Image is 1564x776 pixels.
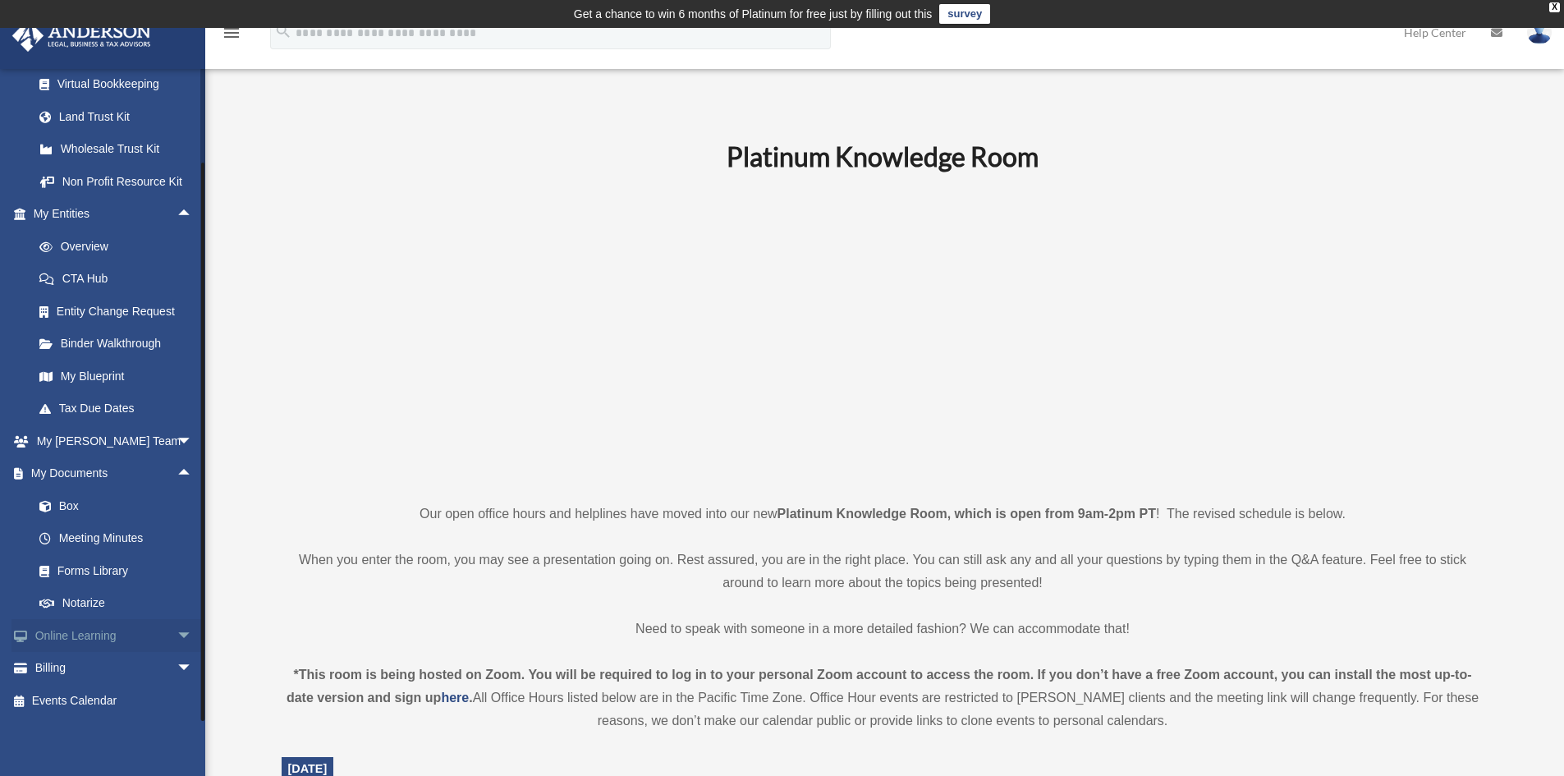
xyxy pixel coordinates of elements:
div: All Office Hours listed below are in the Pacific Time Zone. Office Hour events are restricted to ... [282,664,1484,732]
a: Overview [23,230,218,263]
iframe: 231110_Toby_KnowledgeRoom [636,195,1129,472]
a: survey [939,4,990,24]
a: My Documentsarrow_drop_up [11,457,218,490]
span: arrow_drop_down [177,425,209,458]
div: Land Trust Kit [57,107,197,127]
a: menu [222,29,241,43]
img: Anderson Advisors Platinum Portal [7,20,156,52]
a: CTA Hub [23,263,218,296]
a: Tax Due Dates [23,393,218,425]
div: Virtual Bookkeeping [57,74,197,94]
strong: . [469,691,472,705]
p: When you enter the room, you may see a presentation going on. Rest assured, you are in the right ... [282,549,1484,595]
img: User Pic [1527,21,1552,44]
a: Virtual Bookkeeping [23,68,218,101]
span: arrow_drop_down [177,619,209,653]
a: My Blueprint [23,360,218,393]
a: Land Trust Kit [23,100,218,133]
a: Binder Walkthrough [23,328,218,360]
span: arrow_drop_up [177,198,209,232]
a: Forms Library [23,554,218,587]
strong: *This room is being hosted on Zoom. You will be required to log in to your personal Zoom account ... [287,668,1472,705]
div: close [1549,2,1560,12]
a: Box [23,489,218,522]
div: Get a chance to win 6 months of Platinum for free just by filling out this [574,4,933,24]
i: menu [222,23,241,43]
span: arrow_drop_up [177,457,209,491]
div: Wholesale Trust Kit [57,139,197,159]
strong: Platinum Knowledge Room, which is open from 9am-2pm PT [777,507,1156,521]
a: Wholesale Trust Kit [23,133,218,166]
a: here [441,691,469,705]
span: [DATE] [288,762,328,775]
b: Platinum Knowledge Room [727,140,1039,172]
p: Need to speak with someone in a more detailed fashion? We can accommodate that! [282,618,1484,641]
div: Non Profit Resource Kit [57,172,197,192]
p: Our open office hours and helplines have moved into our new ! The revised schedule is below. [282,503,1484,526]
a: Entity Change Request [23,295,218,328]
a: Billingarrow_drop_down [11,652,218,685]
a: My Entitiesarrow_drop_up [11,198,218,231]
a: Meeting Minutes [23,522,218,555]
i: search [274,22,292,40]
a: Non Profit Resource Kit [23,165,218,198]
a: Notarize [23,587,218,620]
span: arrow_drop_down [177,652,209,686]
a: My [PERSON_NAME] Teamarrow_drop_down [11,425,218,457]
a: Events Calendar [11,684,218,717]
a: Online Learningarrow_drop_down [11,619,218,652]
